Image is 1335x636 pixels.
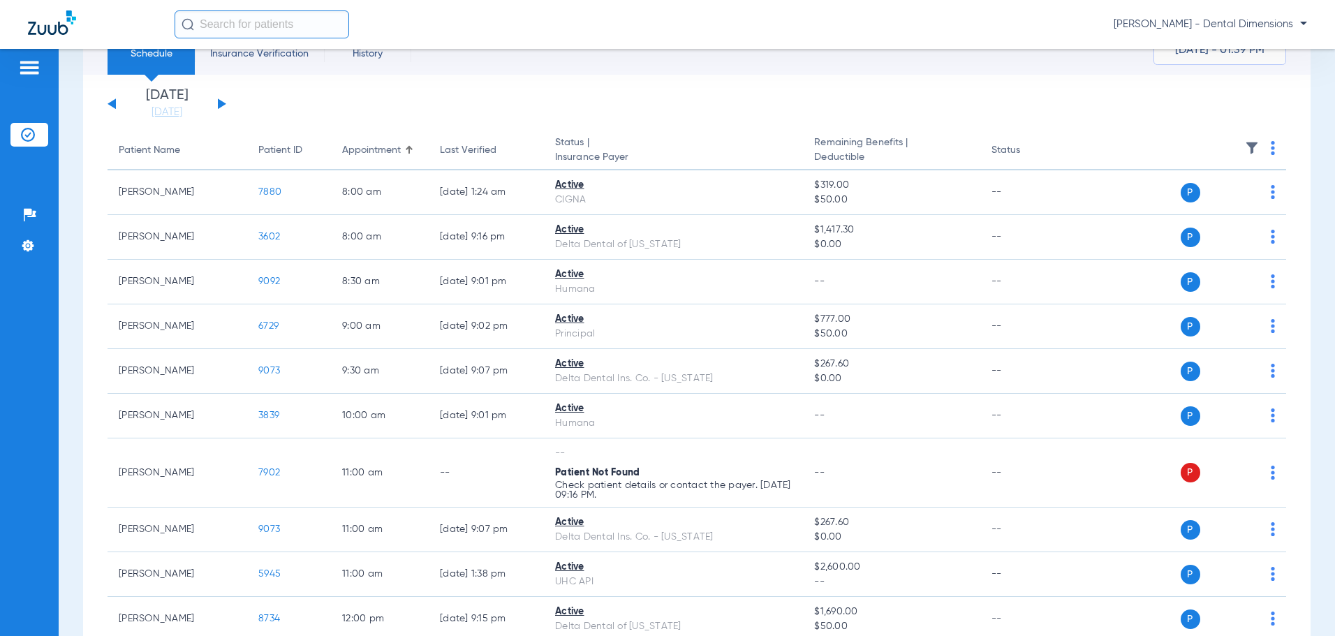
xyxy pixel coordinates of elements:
td: 10:00 AM [331,394,429,438]
span: $319.00 [814,178,968,193]
span: P [1181,272,1200,292]
img: group-dot-blue.svg [1271,522,1275,536]
iframe: Chat Widget [1265,569,1335,636]
span: $0.00 [814,237,968,252]
td: 11:00 AM [331,508,429,552]
span: $50.00 [814,619,968,634]
span: 3602 [258,232,280,242]
td: [DATE] 9:01 PM [429,260,544,304]
div: Active [555,605,792,619]
div: Active [555,267,792,282]
div: Active [555,223,792,237]
td: [DATE] 1:38 PM [429,552,544,597]
img: group-dot-blue.svg [1271,141,1275,155]
div: Patient ID [258,143,320,158]
span: $50.00 [814,193,968,207]
span: 7880 [258,187,281,197]
td: [PERSON_NAME] [108,508,247,552]
td: -- [980,552,1075,597]
div: Humana [555,416,792,431]
span: -- [814,468,825,478]
img: Search Icon [182,18,194,31]
div: Last Verified [440,143,533,158]
span: P [1181,463,1200,482]
img: group-dot-blue.svg [1271,230,1275,244]
th: Status [980,131,1075,170]
div: Patient Name [119,143,180,158]
span: History [334,47,401,61]
div: Active [555,560,792,575]
td: 8:30 AM [331,260,429,304]
td: [PERSON_NAME] [108,438,247,508]
td: -- [980,349,1075,394]
span: $1,690.00 [814,605,968,619]
td: 8:00 AM [331,215,429,260]
td: 11:00 AM [331,438,429,508]
span: [DATE] - 01:39 PM [1175,43,1264,57]
div: Delta Dental Ins. Co. - [US_STATE] [555,371,792,386]
div: Patient ID [258,143,302,158]
span: 5945 [258,569,281,579]
img: group-dot-blue.svg [1271,274,1275,288]
img: group-dot-blue.svg [1271,319,1275,333]
th: Remaining Benefits | [803,131,980,170]
span: 8734 [258,614,280,623]
span: $777.00 [814,312,968,327]
div: CIGNA [555,193,792,207]
td: 9:00 AM [331,304,429,349]
span: $0.00 [814,371,968,386]
td: [PERSON_NAME] [108,170,247,215]
div: Delta Dental of [US_STATE] [555,619,792,634]
div: Active [555,178,792,193]
div: Patient Name [119,143,236,158]
td: [DATE] 1:24 AM [429,170,544,215]
span: Schedule [118,47,184,61]
th: Status | [544,131,803,170]
img: group-dot-blue.svg [1271,567,1275,581]
td: [DATE] 9:07 PM [429,508,544,552]
span: 9073 [258,524,280,534]
td: -- [980,215,1075,260]
div: Last Verified [440,143,496,158]
span: Insurance Payer [555,150,792,165]
div: Active [555,401,792,416]
span: P [1181,317,1200,337]
td: [PERSON_NAME] [108,349,247,394]
div: Active [555,312,792,327]
td: [DATE] 9:07 PM [429,349,544,394]
div: Active [555,515,792,530]
div: UHC API [555,575,792,589]
span: P [1181,609,1200,629]
img: hamburger-icon [18,59,40,76]
td: -- [429,438,544,508]
img: Zuub Logo [28,10,76,35]
td: -- [980,508,1075,552]
div: Appointment [342,143,401,158]
div: Active [555,357,792,371]
td: 9:30 AM [331,349,429,394]
td: 11:00 AM [331,552,429,597]
span: P [1181,228,1200,247]
div: Humana [555,282,792,297]
span: $267.60 [814,357,968,371]
span: 9092 [258,276,280,286]
span: [PERSON_NAME] - Dental Dimensions [1114,17,1307,31]
span: P [1181,520,1200,540]
span: 7902 [258,468,280,478]
img: group-dot-blue.svg [1271,364,1275,378]
td: [DATE] 9:01 PM [429,394,544,438]
span: 9073 [258,366,280,376]
span: P [1181,183,1200,202]
span: $2,600.00 [814,560,968,575]
span: $50.00 [814,327,968,341]
td: -- [980,260,1075,304]
span: P [1181,362,1200,381]
img: group-dot-blue.svg [1271,408,1275,422]
td: [PERSON_NAME] [108,552,247,597]
td: [PERSON_NAME] [108,215,247,260]
span: 6729 [258,321,279,331]
img: group-dot-blue.svg [1271,466,1275,480]
span: Patient Not Found [555,468,640,478]
td: [DATE] 9:02 PM [429,304,544,349]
